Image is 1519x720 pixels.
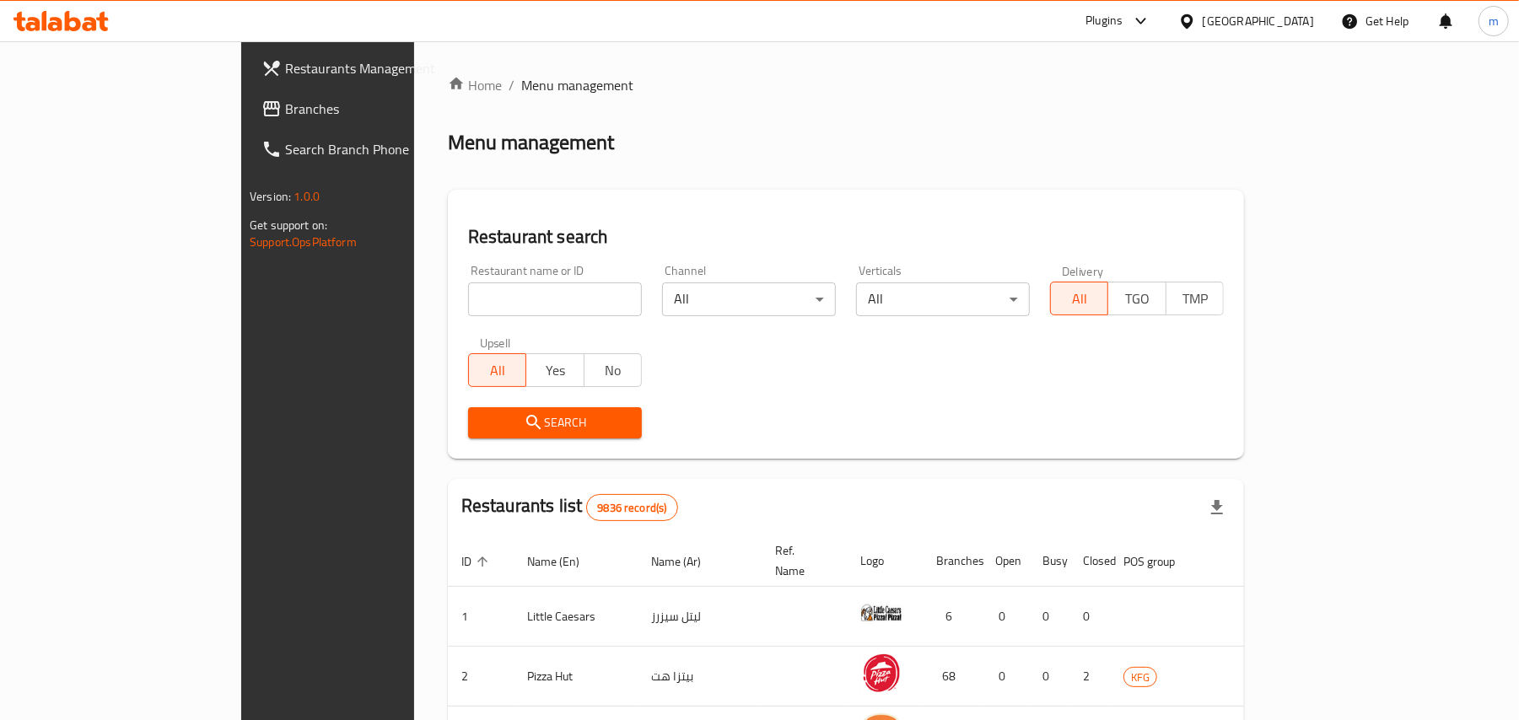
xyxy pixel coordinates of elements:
span: Search Branch Phone [285,139,482,159]
button: All [1050,282,1108,315]
span: TMP [1173,287,1217,311]
label: Upsell [480,336,511,348]
span: Ref. Name [775,540,827,581]
td: ليتل سيزرز [638,587,762,647]
span: Yes [533,358,577,383]
a: Search Branch Phone [248,129,495,169]
th: Logo [847,535,923,587]
span: 9836 record(s) [587,500,676,516]
li: / [509,75,514,95]
td: 0 [982,587,1029,647]
td: 6 [923,587,982,647]
td: 0 [982,647,1029,707]
h2: Restaurants list [461,493,678,521]
img: Pizza Hut [860,652,902,694]
h2: Restaurant search [468,224,1224,250]
span: m [1489,12,1499,30]
button: TMP [1166,282,1224,315]
input: Search for restaurant name or ID.. [468,282,642,316]
th: Branches [923,535,982,587]
button: No [584,353,642,387]
label: Delivery [1062,265,1104,277]
span: All [1058,287,1102,311]
span: KFG [1124,668,1156,687]
button: TGO [1107,282,1166,315]
span: Menu management [521,75,633,95]
button: All [468,353,526,387]
td: 2 [1069,647,1110,707]
span: Restaurants Management [285,58,482,78]
td: بيتزا هت [638,647,762,707]
span: Version: [250,185,291,207]
div: All [662,282,836,316]
div: Plugins [1085,11,1123,31]
a: Restaurants Management [248,48,495,89]
a: Support.OpsPlatform [250,231,357,253]
td: 68 [923,647,982,707]
span: Name (Ar) [651,551,723,572]
td: 0 [1069,587,1110,647]
button: Search [468,407,642,438]
h2: Menu management [448,129,614,156]
div: All [856,282,1030,316]
th: Open [982,535,1029,587]
span: Search [482,412,628,433]
span: ID [461,551,493,572]
span: 1.0.0 [294,185,320,207]
span: No [591,358,635,383]
span: POS group [1123,551,1197,572]
th: Closed [1069,535,1110,587]
span: Branches [285,99,482,119]
div: Total records count [586,494,677,521]
a: Branches [248,89,495,129]
nav: breadcrumb [448,75,1244,95]
td: 0 [1029,647,1069,707]
td: Pizza Hut [514,647,638,707]
button: Yes [525,353,584,387]
img: Little Caesars [860,592,902,634]
td: Little Caesars [514,587,638,647]
div: [GEOGRAPHIC_DATA] [1203,12,1314,30]
span: Get support on: [250,214,327,236]
span: Name (En) [527,551,601,572]
th: Busy [1029,535,1069,587]
span: All [476,358,520,383]
td: 0 [1029,587,1069,647]
div: Export file [1197,487,1237,528]
span: TGO [1115,287,1159,311]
